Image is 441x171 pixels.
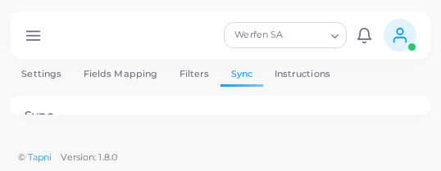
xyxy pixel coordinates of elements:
[25,109,417,123] h4: Sync
[11,62,72,86] a: Settings
[220,62,264,86] a: Sync
[72,62,168,86] a: Fields Mapping
[263,62,341,86] a: Instructions
[224,22,347,48] div: Search for option
[28,151,52,163] a: Tapni
[312,26,325,44] input: Search for option
[168,62,220,86] a: Filters
[61,151,117,163] span: Version: 1.8.0
[18,151,423,164] span: ©
[233,27,311,43] span: Werfen SA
